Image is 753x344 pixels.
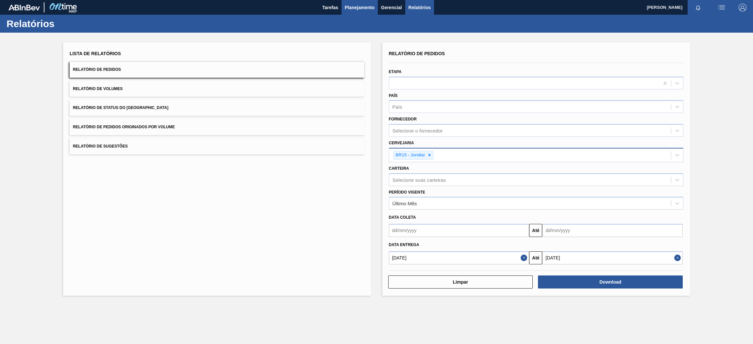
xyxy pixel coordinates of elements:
[389,224,529,237] input: dd/mm/yyyy
[542,224,683,237] input: dd/mm/yyyy
[73,67,121,72] span: Relatório de Pedidos
[521,251,529,264] button: Close
[381,4,402,11] span: Gerencial
[70,62,364,78] button: Relatório de Pedidos
[7,20,123,27] h1: Relatórios
[739,4,746,11] img: Logout
[389,51,445,56] span: Relatório de Pedidos
[674,251,683,264] button: Close
[389,117,417,121] label: Fornecedor
[389,166,409,171] label: Carteira
[393,104,402,110] div: País
[73,125,175,129] span: Relatório de Pedidos Originados por Volume
[393,177,446,182] div: Selecione suas carteiras
[70,119,364,135] button: Relatório de Pedidos Originados por Volume
[394,151,426,159] div: BR15 - Jundiaí
[389,251,529,264] input: dd/mm/yyyy
[529,224,542,237] button: Até
[393,128,443,133] div: Selecione o fornecedor
[322,4,338,11] span: Tarefas
[538,275,683,289] button: Download
[389,93,398,98] label: País
[345,4,375,11] span: Planejamento
[8,5,40,10] img: TNhmsLtSVTkK8tSr43FrP2fwEKptu5GPRR3wAAAABJRU5ErkJggg==
[389,215,416,220] span: Data coleta
[393,201,417,206] div: Último Mês
[409,4,431,11] span: Relatórios
[70,51,121,56] span: Lista de Relatórios
[389,70,402,74] label: Etapa
[73,144,128,149] span: Relatório de Sugestões
[389,242,419,247] span: Data entrega
[718,4,726,11] img: userActions
[389,141,414,145] label: Cervejaria
[73,105,168,110] span: Relatório de Status do [GEOGRAPHIC_DATA]
[389,190,425,195] label: Período Vigente
[70,100,364,116] button: Relatório de Status do [GEOGRAPHIC_DATA]
[70,138,364,154] button: Relatório de Sugestões
[70,81,364,97] button: Relatório de Volumes
[688,3,709,12] button: Notificações
[542,251,683,264] input: dd/mm/yyyy
[529,251,542,264] button: Até
[388,275,533,289] button: Limpar
[73,86,123,91] span: Relatório de Volumes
